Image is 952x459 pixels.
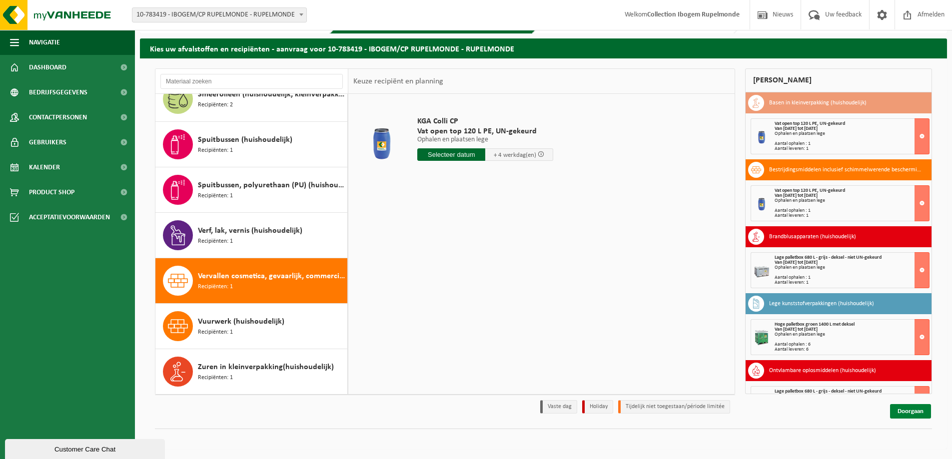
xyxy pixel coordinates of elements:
[155,213,348,258] button: Verf, lak, vernis (huishoudelijk) Recipiënten: 1
[775,275,929,280] div: Aantal ophalen : 1
[198,328,233,337] span: Recipiënten: 1
[775,389,882,394] span: Lage palletbox 680 L - grijs - deksel - niet UN-gekeurd
[160,74,343,89] input: Materiaal zoeken
[417,126,553,136] span: Vat open top 120 L PE, UN-gekeurd
[618,400,730,414] li: Tijdelijk niet toegestaan/période limitée
[775,265,929,270] div: Ophalen en plaatsen lege
[775,141,929,146] div: Aantal ophalen : 1
[29,205,110,230] span: Acceptatievoorwaarden
[775,146,929,151] div: Aantal leveren: 1
[155,349,348,394] button: Zuren in kleinverpakking(huishoudelijk) Recipiënten: 1
[198,100,233,110] span: Recipiënten: 2
[132,8,306,22] span: 10-783419 - IBOGEM/CP RUPELMONDE - RUPELMONDE
[198,191,233,201] span: Recipiënten: 1
[775,342,929,347] div: Aantal ophalen : 6
[582,400,613,414] li: Holiday
[198,316,284,328] span: Vuurwerk (huishoudelijk)
[417,116,553,126] span: KGA Colli CP
[775,322,855,327] span: Hoge palletbox groen 1400 L met deksel
[198,270,345,282] span: Vervallen cosmetica, gevaarlijk, commerciele verpakking (huishoudelijk)
[29,130,66,155] span: Gebruikers
[775,188,845,193] span: Vat open top 120 L PE, UN-gekeurd
[155,122,348,167] button: Spuitbussen (huishoudelijk) Recipiënten: 1
[198,361,334,373] span: Zuren in kleinverpakking(huishoudelijk)
[775,126,818,131] strong: Van [DATE] tot [DATE]
[775,260,818,265] strong: Van [DATE] tot [DATE]
[198,134,292,146] span: Spuitbussen (huishoudelijk)
[775,213,929,218] div: Aantal leveren: 1
[890,404,931,419] a: Doorgaan
[775,193,818,198] strong: Van [DATE] tot [DATE]
[5,437,167,459] iframe: chat widget
[198,373,233,383] span: Recipiënten: 1
[29,105,87,130] span: Contactpersonen
[775,347,929,352] div: Aantal leveren: 6
[775,198,929,203] div: Ophalen en plaatsen lege
[140,38,947,58] h2: Kies uw afvalstoffen en recipiënten - aanvraag voor 10-783419 - IBOGEM/CP RUPELMONDE - RUPELMONDE
[540,400,577,414] li: Vaste dag
[132,7,307,22] span: 10-783419 - IBOGEM/CP RUPELMONDE - RUPELMONDE
[775,332,929,337] div: Ophalen en plaatsen lege
[769,229,856,245] h3: Brandblusapparaten (huishoudelijk)
[155,258,348,304] button: Vervallen cosmetica, gevaarlijk, commerciele verpakking (huishoudelijk) Recipiënten: 1
[745,68,932,92] div: [PERSON_NAME]
[647,11,740,18] strong: Collection Ibogem Rupelmonde
[417,148,485,161] input: Selecteer datum
[198,88,345,100] span: Smeerolieën (huishoudelijk, kleinverpakking)
[29,155,60,180] span: Kalender
[769,95,867,111] h3: Basen in kleinverpakking (huishoudelijk)
[775,327,818,332] strong: Van [DATE] tot [DATE]
[155,167,348,213] button: Spuitbussen, polyurethaan (PU) (huishoudelijk) Recipiënten: 1
[29,55,66,80] span: Dashboard
[769,162,924,178] h3: Bestrijdingsmiddelen inclusief schimmelwerende beschermingsmiddelen (huishoudelijk)
[775,121,845,126] span: Vat open top 120 L PE, UN-gekeurd
[417,136,553,143] p: Ophalen en plaatsen lege
[29,80,87,105] span: Bedrijfsgegevens
[494,152,536,158] span: + 4 werkdag(en)
[775,255,882,260] span: Lage palletbox 680 L - grijs - deksel - niet UN-gekeurd
[775,131,929,136] div: Ophalen en plaatsen lege
[348,69,448,94] div: Keuze recipiënt en planning
[155,304,348,349] button: Vuurwerk (huishoudelijk) Recipiënten: 1
[198,146,233,155] span: Recipiënten: 1
[155,76,348,122] button: Smeerolieën (huishoudelijk, kleinverpakking) Recipiënten: 2
[775,280,929,285] div: Aantal leveren: 1
[29,180,74,205] span: Product Shop
[769,363,876,379] h3: Ontvlambare oplosmiddelen (huishoudelijk)
[198,179,345,191] span: Spuitbussen, polyurethaan (PU) (huishoudelijk)
[769,296,874,312] h3: Lege kunststofverpakkingen (huishoudelijk)
[198,237,233,246] span: Recipiënten: 1
[198,225,302,237] span: Verf, lak, vernis (huishoudelijk)
[29,30,60,55] span: Navigatie
[775,208,929,213] div: Aantal ophalen : 1
[198,282,233,292] span: Recipiënten: 1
